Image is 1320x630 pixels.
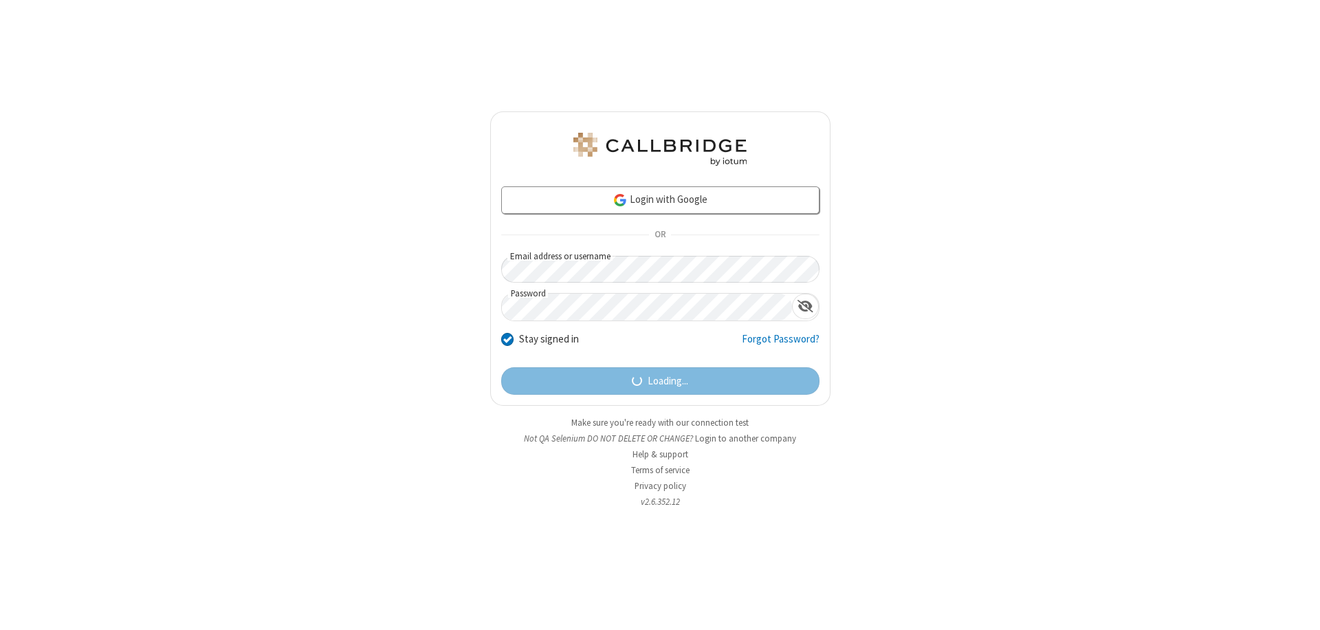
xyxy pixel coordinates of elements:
a: Make sure you're ready with our connection test [571,417,749,428]
li: v2.6.352.12 [490,495,830,508]
button: Login to another company [695,432,796,445]
a: Forgot Password? [742,332,819,358]
li: Not QA Selenium DO NOT DELETE OR CHANGE? [490,432,830,445]
img: QA Selenium DO NOT DELETE OR CHANGE [571,133,749,166]
input: Password [502,294,792,321]
a: Login with Google [501,186,819,214]
a: Help & support [632,448,688,460]
label: Stay signed in [519,332,579,347]
a: Privacy policy [635,480,686,492]
button: Loading... [501,367,819,395]
input: Email address or username [501,256,819,283]
img: google-icon.png [613,193,628,208]
span: Loading... [648,373,688,389]
iframe: Chat [1286,594,1310,620]
span: OR [649,226,671,245]
a: Terms of service [631,464,690,476]
div: Show password [792,294,819,319]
